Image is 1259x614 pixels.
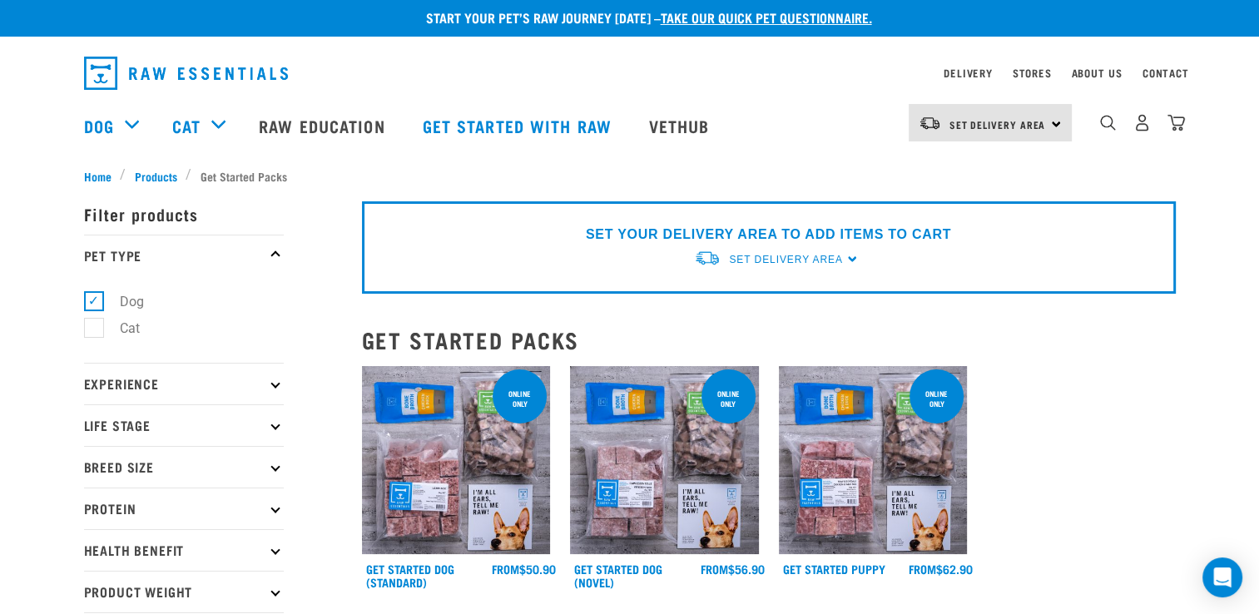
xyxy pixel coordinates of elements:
[493,381,547,416] div: online only
[84,57,288,90] img: Raw Essentials Logo
[362,327,1176,353] h2: Get Started Packs
[1071,70,1122,76] a: About Us
[1100,115,1116,131] img: home-icon-1@2x.png
[783,566,885,572] a: Get Started Puppy
[729,254,842,265] span: Set Delivery Area
[632,92,731,159] a: Vethub
[1143,70,1189,76] a: Contact
[84,167,112,185] span: Home
[909,566,936,572] span: FROM
[84,446,284,488] p: Breed Size
[84,363,284,404] p: Experience
[126,167,186,185] a: Products
[84,571,284,612] p: Product Weight
[366,566,454,585] a: Get Started Dog (Standard)
[242,92,405,159] a: Raw Education
[93,318,146,339] label: Cat
[93,291,151,312] label: Dog
[135,167,177,185] span: Products
[84,193,284,235] p: Filter products
[919,116,941,131] img: van-moving.png
[84,404,284,446] p: Life Stage
[84,167,1176,185] nav: breadcrumbs
[84,167,121,185] a: Home
[909,562,973,576] div: $62.90
[701,381,756,416] div: online only
[779,366,968,555] img: NPS Puppy Update
[492,562,556,576] div: $50.90
[1133,114,1151,131] img: user.png
[406,92,632,159] a: Get started with Raw
[84,113,114,138] a: Dog
[84,529,284,571] p: Health Benefit
[71,50,1189,97] nav: dropdown navigation
[694,250,721,267] img: van-moving.png
[84,235,284,276] p: Pet Type
[1013,70,1052,76] a: Stores
[701,566,728,572] span: FROM
[586,225,951,245] p: SET YOUR DELIVERY AREA TO ADD ITEMS TO CART
[570,366,759,555] img: NSP Dog Novel Update
[949,121,1046,127] span: Set Delivery Area
[661,13,872,21] a: take our quick pet questionnaire.
[84,488,284,529] p: Protein
[1202,557,1242,597] div: Open Intercom Messenger
[492,566,519,572] span: FROM
[362,366,551,555] img: NSP Dog Standard Update
[574,566,662,585] a: Get Started Dog (Novel)
[944,70,992,76] a: Delivery
[172,113,201,138] a: Cat
[910,381,964,416] div: online only
[701,562,765,576] div: $56.90
[1167,114,1185,131] img: home-icon@2x.png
